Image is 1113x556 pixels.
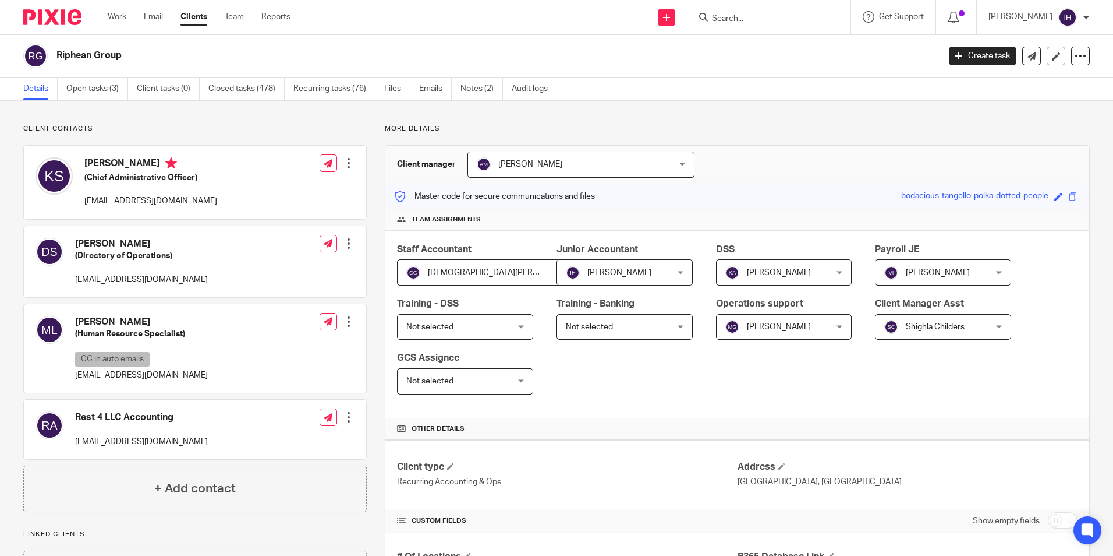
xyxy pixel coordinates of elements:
h5: (Chief Administrative Officer) [84,172,217,184]
p: Recurring Accounting & Ops [397,476,737,488]
span: DSS [716,245,735,254]
a: Reports [261,11,290,23]
p: [EMAIL_ADDRESS][DOMAIN_NAME] [75,436,208,448]
p: [EMAIL_ADDRESS][DOMAIN_NAME] [84,195,217,207]
label: Show empty fields [973,515,1040,527]
span: [PERSON_NAME] [498,160,562,168]
span: [PERSON_NAME] [587,269,651,277]
h4: + Add contact [154,480,236,498]
span: [PERSON_NAME] [747,323,811,331]
i: Primary [165,157,177,169]
span: [PERSON_NAME] [747,269,811,277]
img: Pixie [23,9,81,25]
span: Not selected [566,323,613,331]
a: Create task [949,47,1016,65]
a: Closed tasks (478) [208,78,285,100]
a: Clients [180,11,207,23]
h3: Client manager [397,159,456,170]
p: Master code for secure communications and files [394,191,595,202]
h4: [PERSON_NAME] [75,238,208,250]
span: Not selected [406,377,453,385]
a: Details [23,78,58,100]
span: Not selected [406,323,453,331]
h4: Client type [397,461,737,473]
h2: Riphean Group [56,50,756,62]
a: Emails [419,78,452,100]
p: Client contacts [23,124,367,133]
img: svg%3E [884,320,898,334]
img: svg%3E [566,266,580,280]
a: Open tasks (3) [66,78,128,100]
p: CC in auto emails [75,352,150,367]
a: Work [108,11,126,23]
a: Team [225,11,244,23]
span: Operations support [716,299,803,308]
span: Payroll JE [875,245,920,254]
span: Team assignments [412,215,481,224]
a: Files [384,78,410,100]
div: bodacious-tangello-polka-dotted-people [901,190,1048,203]
p: [EMAIL_ADDRESS][DOMAIN_NAME] [75,370,208,381]
a: Client tasks (0) [137,78,200,100]
h4: Address [738,461,1077,473]
p: Linked clients [23,530,367,539]
span: Training - DSS [397,299,459,308]
h4: [PERSON_NAME] [75,316,208,328]
h4: CUSTOM FIELDS [397,516,737,526]
p: [GEOGRAPHIC_DATA], [GEOGRAPHIC_DATA] [738,476,1077,488]
img: svg%3E [477,157,491,171]
h5: (Directory of Operations) [75,250,208,262]
input: Search [711,14,816,24]
img: svg%3E [884,266,898,280]
img: svg%3E [36,316,63,344]
span: Other details [412,424,465,434]
span: [DEMOGRAPHIC_DATA][PERSON_NAME] [428,269,579,277]
span: Training - Banking [556,299,635,308]
a: Audit logs [512,78,556,100]
img: svg%3E [36,238,63,266]
span: Junior Accountant [556,245,638,254]
span: [PERSON_NAME] [906,269,970,277]
img: svg%3E [1058,8,1077,27]
img: svg%3E [725,266,739,280]
p: [EMAIL_ADDRESS][DOMAIN_NAME] [75,274,208,286]
p: [PERSON_NAME] [988,11,1052,23]
img: svg%3E [36,157,73,195]
span: Shighla Childers [906,323,965,331]
h4: [PERSON_NAME] [84,157,217,172]
img: svg%3E [406,266,420,280]
a: Recurring tasks (76) [293,78,375,100]
img: svg%3E [36,411,63,439]
span: Client Manager Asst [875,299,964,308]
span: Get Support [879,13,924,21]
a: Email [144,11,163,23]
h4: Rest 4 LLC Accounting [75,411,208,424]
img: svg%3E [725,320,739,334]
a: Notes (2) [460,78,503,100]
p: More details [385,124,1090,133]
span: GCS Assignee [397,353,459,363]
h5: (Human Resource Specialist) [75,328,208,340]
span: Staff Accountant [397,245,472,254]
img: svg%3E [23,44,48,68]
